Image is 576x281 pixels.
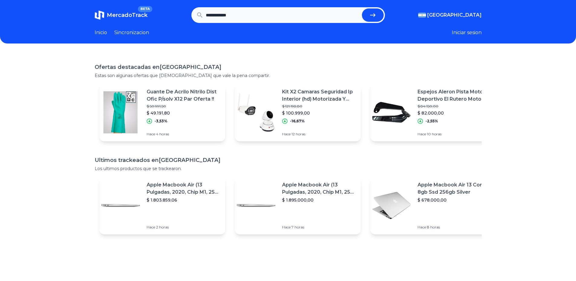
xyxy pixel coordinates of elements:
[95,73,482,79] p: Estas son algunas ofertas que [DEMOGRAPHIC_DATA] que vale la pena compartir.
[282,110,356,116] p: $ 100.999,00
[147,104,220,109] p: $ 50.991,50
[99,184,142,227] img: Featured image
[418,225,491,230] p: Hace 8 horas
[99,176,225,234] a: Featured imageApple Macbook Air (13 Pulgadas, 2020, Chip M1, 256 Gb De Ssd, 8 Gb De Ram) - Plata$...
[235,176,361,234] a: Featured imageApple Macbook Air (13 Pulgadas, 2020, Chip M1, 256 Gb De Ssd, 8 Gb De Ram) - Plata$...
[282,88,356,103] p: Kit X2 Camaras Seguridad Ip Interior (hd) Motorizada Y Exter
[282,197,356,203] p: $ 1.895.000,00
[147,225,220,230] p: Hace 2 horas
[95,156,482,164] h1: Ultimos trackeados en [GEOGRAPHIC_DATA]
[370,91,413,134] img: Featured image
[138,6,152,12] span: BETA
[147,181,220,196] p: Apple Macbook Air (13 Pulgadas, 2020, Chip M1, 256 Gb De Ssd, 8 Gb De Ram) - Plata
[235,184,277,227] img: Featured image
[95,29,107,36] a: Inicio
[95,10,148,20] a: MercadoTrackBETA
[235,83,361,141] a: Featured imageKit X2 Camaras Seguridad Ip Interior (hd) Motorizada Y Exter$ 121.198,80$ 100.999,0...
[425,119,438,124] p: -2,55%
[418,88,491,103] p: Espejos Aleron Pista Moto Deportivo El Rutero Motos
[282,225,356,230] p: Hace 7 horas
[95,10,104,20] img: MercadoTrack
[418,13,426,18] img: Argentina
[418,11,482,19] button: [GEOGRAPHIC_DATA]
[99,91,142,134] img: Featured image
[235,91,277,134] img: Featured image
[418,181,491,196] p: Apple Macbook Air 13 Core I5 8gb Ssd 256gb Silver
[370,176,496,234] a: Featured imageApple Macbook Air 13 Core I5 8gb Ssd 256gb Silver$ 678.000,00Hace 8 horas
[427,11,482,19] span: [GEOGRAPHIC_DATA]
[418,104,491,109] p: $ 84.150,00
[95,63,482,71] h1: Ofertas destacadas en [GEOGRAPHIC_DATA]
[452,29,482,36] button: Iniciar sesion
[95,166,482,172] p: Los ultimos productos que se trackearon.
[418,197,491,203] p: $ 678.000,00
[370,83,496,141] a: Featured imageEspejos Aleron Pista Moto Deportivo El Rutero Motos$ 84.150,00$ 82.000,00-2,55%Hace...
[370,184,413,227] img: Featured image
[290,119,305,124] p: -16,67%
[99,83,225,141] a: Featured imageGuante De Acrilo Nitrilo Dist Ofic P/solv X12 Par Oferta !!$ 50.991,50$ 49.191,80-3...
[155,119,168,124] p: -3,53%
[282,181,356,196] p: Apple Macbook Air (13 Pulgadas, 2020, Chip M1, 256 Gb De Ssd, 8 Gb De Ram) - Plata
[107,12,148,18] span: MercadoTrack
[418,132,491,137] p: Hace 10 horas
[147,197,220,203] p: $ 1.803.859,06
[114,29,149,36] a: Sincronizacion
[282,132,356,137] p: Hace 12 horas
[147,110,220,116] p: $ 49.191,80
[147,132,220,137] p: Hace 4 horas
[282,104,356,109] p: $ 121.198,80
[418,110,491,116] p: $ 82.000,00
[147,88,220,103] p: Guante De Acrilo Nitrilo Dist Ofic P/solv X12 Par Oferta !!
